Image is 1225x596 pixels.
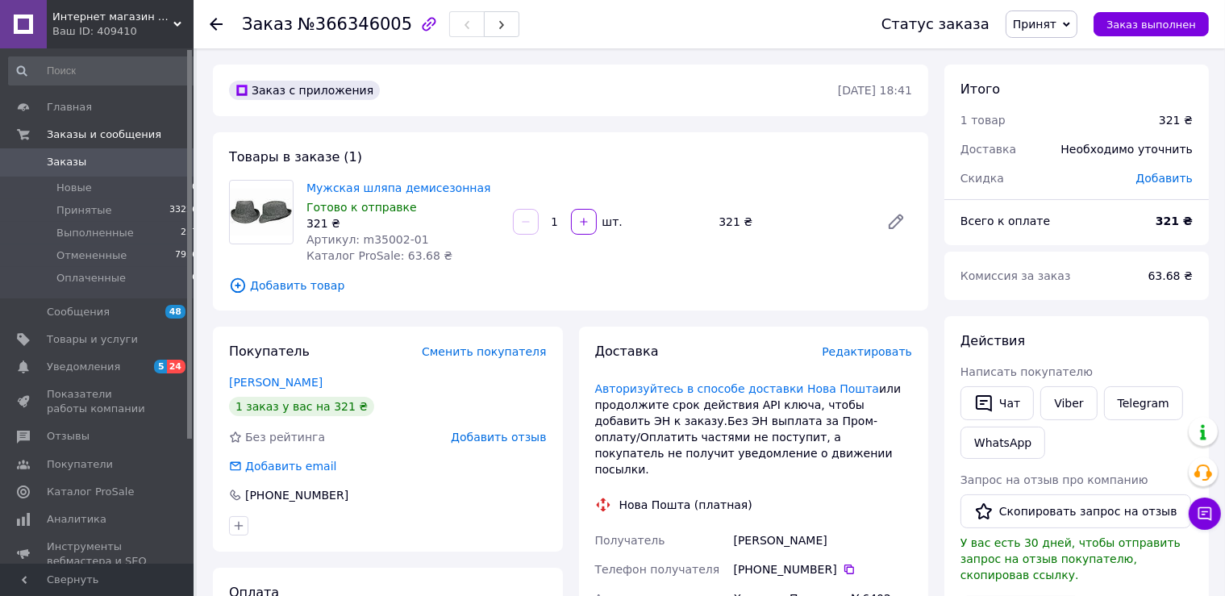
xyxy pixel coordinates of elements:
span: Отзывы [47,429,90,444]
div: 1 заказ у вас на 321 ₴ [229,397,374,416]
span: 24 [167,360,185,373]
div: Нова Пошта (платная) [615,497,756,513]
span: Покупатели [47,457,113,472]
span: Действия [960,333,1025,348]
div: Необходимо уточнить [1052,131,1202,167]
button: Скопировать запрос на отзыв [960,494,1191,528]
a: [PERSON_NAME] [229,376,323,389]
span: Уведомления [47,360,120,374]
a: Viber [1040,386,1097,420]
div: 321 ₴ [712,210,873,233]
span: 1 товар [960,114,1006,127]
span: Заказ [242,15,293,34]
div: или продолжите срок действия АРІ ключа, чтобы добавить ЭН к заказу.Без ЭН выплата за Пром-оплату/... [595,381,913,477]
div: Заказ с приложения [229,81,380,100]
span: 6 [192,271,198,285]
span: Написать покупателю [960,365,1093,378]
span: №366346005 [298,15,412,34]
div: 321 ₴ [306,215,500,231]
span: Скидка [960,172,1004,185]
div: 321 ₴ [1159,112,1193,128]
span: 7956 [175,248,198,263]
span: 257 [181,226,198,240]
a: Редактировать [880,206,912,238]
span: Добавить [1136,172,1193,185]
span: 63.68 ₴ [1148,269,1193,282]
a: WhatsApp [960,427,1045,459]
span: 5 [154,360,167,373]
div: Добавить email [227,458,339,474]
span: Получатель [595,534,665,547]
span: Каталог ProSale: 63.68 ₴ [306,249,452,262]
div: [PHONE_NUMBER] [734,561,912,577]
div: Вернуться назад [210,16,223,32]
span: Редактировать [822,345,912,358]
span: Отмененные [56,248,127,263]
button: Заказ выполнен [1094,12,1209,36]
span: Заказы и сообщения [47,127,161,142]
span: Каталог ProSale [47,485,134,499]
span: 48 [165,305,185,319]
span: Покупатель [229,344,310,359]
span: Аналитика [47,512,106,527]
span: Заказы [47,155,86,169]
span: Артикул: m35002-01 [306,233,429,246]
span: Сообщения [47,305,110,319]
time: [DATE] 18:41 [838,84,912,97]
span: Доставка [960,143,1016,156]
span: Готово к отправке [306,201,417,214]
span: Телефон получателя [595,563,720,576]
span: Принятые [56,203,112,218]
span: Итого [960,81,1000,97]
span: Товары в заказе (1) [229,149,362,165]
span: Интернет магазин сувениров Старик Хоттабыч [52,10,173,24]
div: Ваш ID: 409410 [52,24,194,39]
span: Оплаченные [56,271,126,285]
img: Мужская шляпа демисезонная [230,189,293,236]
span: Товары и услуги [47,332,138,347]
span: Сменить покупателя [422,345,546,358]
div: Добавить email [244,458,339,474]
div: шт. [598,214,624,230]
span: Главная [47,100,92,115]
div: [PERSON_NAME] [731,526,915,555]
span: Принят [1013,18,1056,31]
span: Запрос на отзыв про компанию [960,473,1148,486]
div: Статус заказа [881,16,990,32]
span: 0 [192,181,198,195]
button: Чат [960,386,1034,420]
div: [PHONE_NUMBER] [244,487,350,503]
span: 33226 [169,203,198,218]
span: Новые [56,181,92,195]
a: Мужская шляпа демисезонная [306,181,491,194]
span: Доставка [595,344,659,359]
span: Показатели работы компании [47,387,149,416]
span: Без рейтинга [245,431,325,444]
span: Выполненные [56,226,134,240]
span: Комиссия за заказ [960,269,1071,282]
span: Инструменты вебмастера и SEO [47,540,149,569]
b: 321 ₴ [1156,215,1193,227]
span: У вас есть 30 дней, чтобы отправить запрос на отзыв покупателю, скопировав ссылку. [960,536,1181,581]
span: Добавить товар [229,277,912,294]
span: Добавить отзыв [451,431,546,444]
a: Telegram [1104,386,1183,420]
button: Чат с покупателем [1189,498,1221,530]
a: Авторизуйтесь в способе доставки Нова Пошта [595,382,880,395]
input: Поиск [8,56,199,85]
span: Заказ выполнен [1106,19,1196,31]
span: Всего к оплате [960,215,1050,227]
